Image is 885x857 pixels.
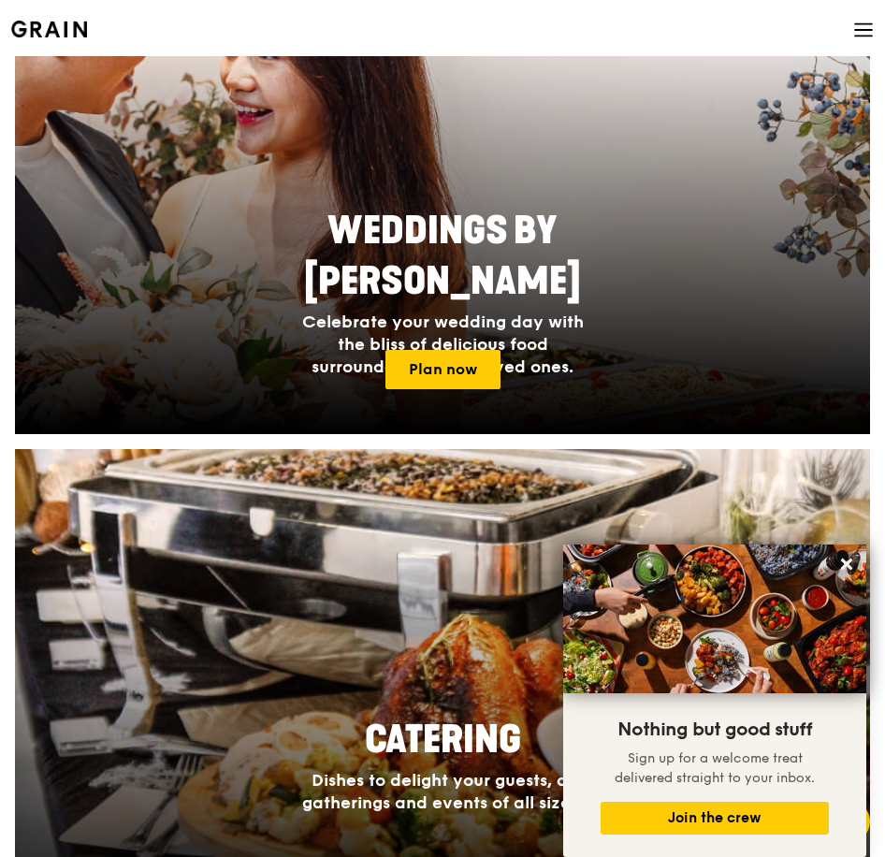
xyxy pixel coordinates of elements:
[365,718,521,763] span: Catering
[617,719,812,741] span: Nothing but good stuff
[304,209,581,304] span: Weddings by [PERSON_NAME]
[563,545,866,693] img: DSC07876-Edit02-Large.jpeg
[601,802,829,835] button: Join the crew
[615,750,815,786] span: Sign up for a welcome treat delivered straight to your inbox.
[385,350,501,389] a: Plan now
[832,549,862,579] button: Close
[302,312,584,377] span: Celebrate your wedding day with the bliss of delicious food surrounded by your loved ones.
[302,770,583,813] span: Dishes to delight your guests, at gatherings and events of all sizes.
[11,21,87,37] img: Grain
